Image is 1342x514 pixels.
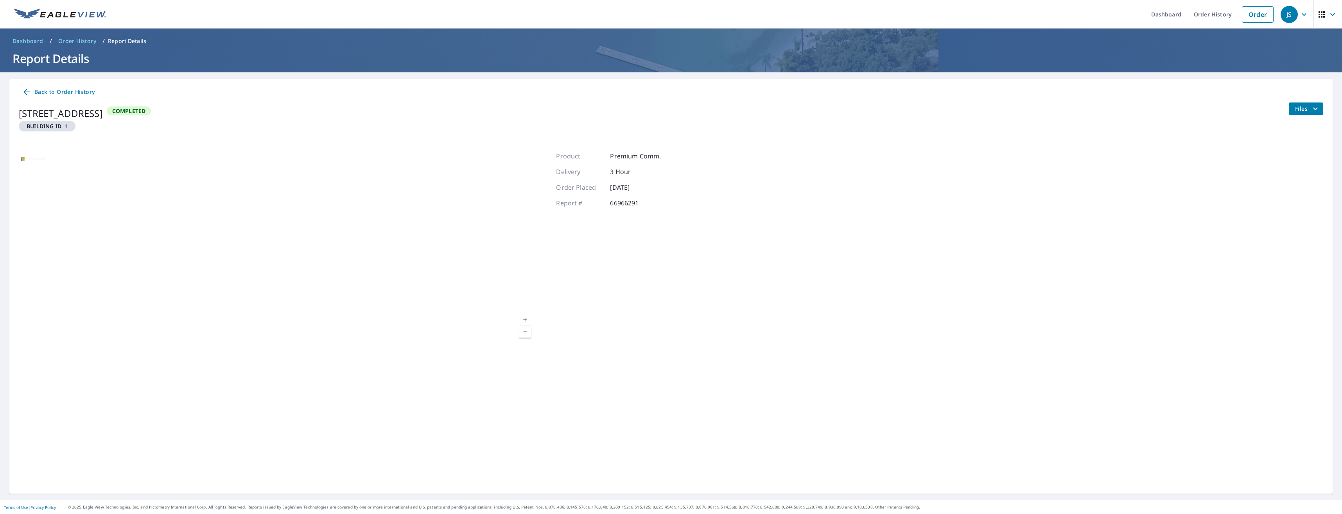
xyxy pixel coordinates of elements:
[14,9,106,20] img: EV Logo
[556,183,603,192] p: Order Placed
[610,198,657,208] p: 66966291
[1295,104,1320,113] span: Files
[58,37,96,45] span: Order History
[556,151,603,161] p: Product
[1281,6,1298,23] div: JS
[55,35,99,47] a: Order History
[9,35,1333,47] nav: breadcrumb
[19,106,103,120] div: [STREET_ADDRESS]
[108,107,151,115] span: Completed
[108,37,146,45] p: Report Details
[102,36,105,46] li: /
[27,122,61,130] em: Building ID
[22,122,72,130] span: 1
[610,183,657,192] p: [DATE]
[1242,6,1274,23] a: Order
[22,87,95,97] span: Back to Order History
[610,151,661,161] p: Premium Comm.
[4,505,28,510] a: Terms of Use
[556,167,603,176] p: Delivery
[519,314,531,326] a: Current Level 17, Zoom In
[1288,102,1323,115] button: filesDropdownBtn-66966291
[610,167,657,176] p: 3 Hour
[68,504,1338,510] p: © 2025 Eagle View Technologies, Inc. and Pictometry International Corp. All Rights Reserved. Repo...
[4,505,56,510] p: |
[13,37,43,45] span: Dashboard
[519,326,531,338] a: Current Level 17, Zoom Out
[30,505,56,510] a: Privacy Policy
[556,198,603,208] p: Report #
[50,36,52,46] li: /
[19,85,98,99] a: Back to Order History
[9,50,1333,66] h1: Report Details
[9,35,47,47] a: Dashboard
